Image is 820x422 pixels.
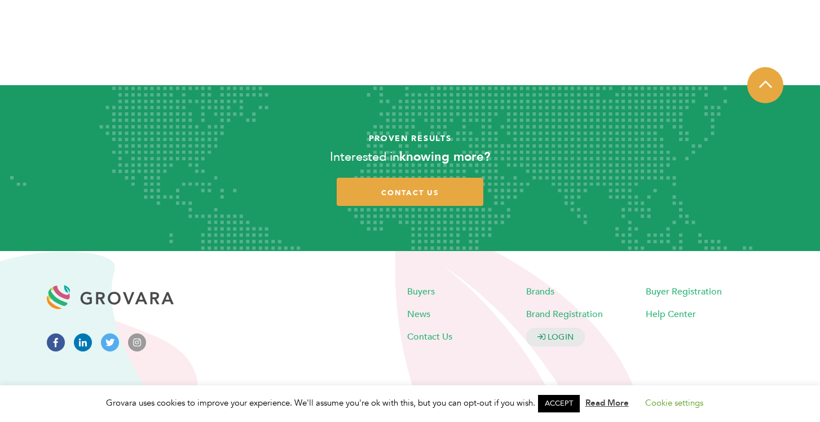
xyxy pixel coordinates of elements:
[407,308,430,320] a: News
[538,395,580,412] a: ACCEPT
[646,285,722,298] a: Buyer Registration
[337,178,483,206] a: contact us
[585,397,629,408] a: Read More
[526,308,603,320] a: Brand Registration
[526,285,554,298] a: Brands
[645,397,703,408] a: Cookie settings
[526,328,585,346] a: LOGIN
[407,331,452,343] a: Contact Us
[646,308,696,320] a: Help Center
[381,188,439,198] span: contact us
[330,148,399,165] span: Interested in
[106,397,715,408] span: Grovara uses cookies to improve your experience. We'll assume you're ok with this, but you can op...
[407,285,435,298] a: Buyers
